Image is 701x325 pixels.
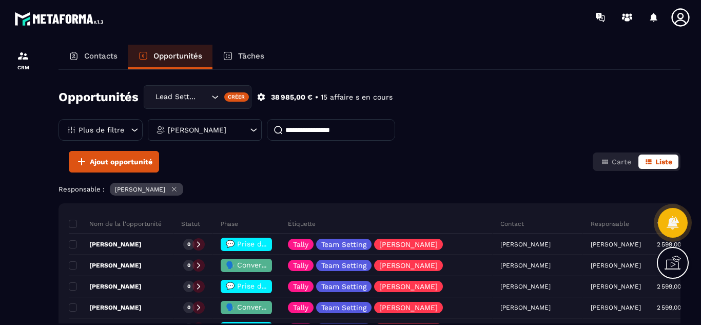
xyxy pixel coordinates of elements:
p: Phase [221,220,238,228]
a: Opportunités [128,45,212,69]
p: 0 [187,283,190,290]
p: 15 affaire s en cours [321,92,393,102]
span: Lead Setting [153,91,199,103]
p: [PERSON_NAME] [591,283,641,290]
p: [PERSON_NAME] [69,282,142,291]
p: • [315,92,318,102]
p: Responsable : [59,185,105,193]
a: formationformationCRM [3,42,44,78]
p: Nom de la l'opportunité [69,220,162,228]
p: [PERSON_NAME] [69,240,142,248]
div: Créer [224,92,249,102]
p: Tâches [238,51,264,61]
span: Liste [655,158,672,166]
input: Search for option [199,91,209,103]
p: Tally [293,283,308,290]
p: Tally [293,241,308,248]
span: Carte [612,158,631,166]
span: 💬 Prise de contact effectué [226,282,328,290]
p: 0 [187,262,190,269]
p: Responsable [591,220,629,228]
div: Search for option [144,85,251,109]
p: Contacts [84,51,118,61]
p: 2 599,00 € [657,304,687,311]
p: [PERSON_NAME] [591,241,641,248]
p: Team Setting [321,241,366,248]
p: CRM [3,65,44,70]
p: [PERSON_NAME] [379,262,438,269]
p: Valeur [657,220,676,228]
span: 🗣️ Conversation en cours [226,303,317,311]
a: Contacts [59,45,128,69]
p: Tally [293,262,308,269]
button: Ajout opportunité [69,151,159,173]
p: Étiquette [288,220,316,228]
p: 2 599,00 € [657,241,687,248]
p: [PERSON_NAME] [69,261,142,270]
p: 38 985,00 € [271,92,313,102]
p: Contact [500,220,524,228]
p: [PERSON_NAME] [591,262,641,269]
img: logo [14,9,107,28]
p: Opportunités [153,51,202,61]
p: 2 599,00 € [657,283,687,290]
p: Team Setting [321,262,366,269]
p: Team Setting [321,283,366,290]
span: 🗣️ Conversation en cours [226,261,317,269]
p: [PERSON_NAME] [379,304,438,311]
p: 0 [187,241,190,248]
h2: Opportunités [59,87,139,107]
span: Ajout opportunité [90,157,152,167]
p: Team Setting [321,304,366,311]
p: [PERSON_NAME] [69,303,142,312]
p: Statut [181,220,200,228]
a: Tâches [212,45,275,69]
p: [PERSON_NAME] [168,126,226,133]
span: 💬 Prise de contact effectué [226,240,328,248]
button: Liste [638,155,678,169]
p: Plus de filtre [79,126,124,133]
button: Carte [595,155,637,169]
p: 0 [187,304,190,311]
p: Tally [293,304,308,311]
p: [PERSON_NAME] [379,283,438,290]
p: [PERSON_NAME] [115,186,165,193]
p: [PERSON_NAME] [591,304,641,311]
p: [PERSON_NAME] [379,241,438,248]
img: formation [17,50,29,62]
